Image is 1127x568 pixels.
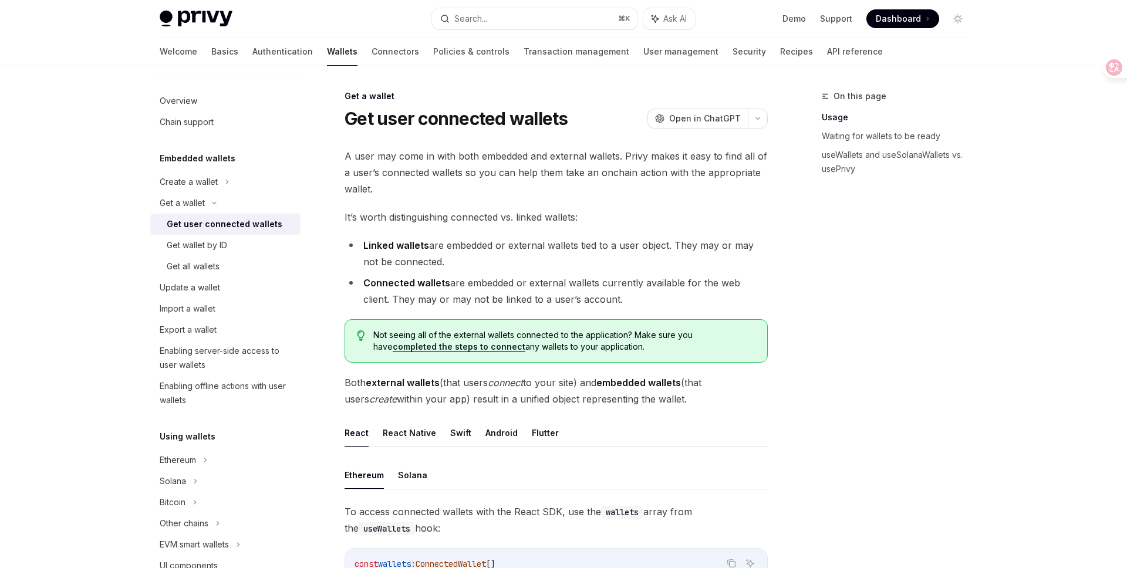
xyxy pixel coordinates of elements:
a: Recipes [780,38,813,66]
a: Basics [211,38,238,66]
a: useWallets and useSolanaWallets vs. usePrivy [822,146,977,178]
div: Get a wallet [160,196,205,210]
a: User management [643,38,718,66]
span: It’s worth distinguishing connected vs. linked wallets: [345,209,768,225]
div: Ethereum [160,453,196,467]
a: Welcome [160,38,197,66]
span: To access connected wallets with the React SDK, use the array from the hook: [345,503,768,536]
button: Toggle dark mode [949,9,967,28]
h5: Using wallets [160,430,215,444]
div: Enabling offline actions with user wallets [160,379,293,407]
a: API reference [827,38,883,66]
span: ⌘ K [618,14,630,23]
div: Chain support [160,115,214,129]
a: Update a wallet [150,277,301,298]
a: Overview [150,90,301,111]
a: Import a wallet [150,298,301,319]
div: Get wallet by ID [167,238,227,252]
span: On this page [834,89,886,103]
span: Dashboard [876,13,921,25]
a: completed the steps to connect [393,342,525,352]
em: create [369,393,397,405]
button: Ask AI [643,8,695,29]
a: Export a wallet [150,319,301,340]
button: Swift [450,419,471,447]
a: Waiting for wallets to be ready [822,127,977,146]
button: React Native [383,419,436,447]
h5: Embedded wallets [160,151,235,165]
a: Get user connected wallets [150,214,301,235]
em: connect [488,377,523,388]
div: Search... [454,12,487,26]
a: Get all wallets [150,256,301,277]
div: Get a wallet [345,90,768,102]
button: Search...⌘K [432,8,637,29]
span: Open in ChatGPT [669,113,741,124]
span: Both (that users to your site) and (that users within your app) result in a unified object repres... [345,374,768,407]
div: Overview [160,94,197,108]
a: Support [820,13,852,25]
svg: Tip [357,330,365,341]
strong: Connected wallets [363,277,450,289]
a: Chain support [150,111,301,133]
img: light logo [160,11,232,27]
button: Open in ChatGPT [647,109,748,129]
li: are embedded or external wallets currently available for the web client. They may or may not be l... [345,275,768,307]
button: Android [485,419,518,447]
div: Export a wallet [160,323,217,337]
strong: Linked wallets [363,239,429,251]
li: are embedded or external wallets tied to a user object. They may or may not be connected. [345,237,768,270]
span: Ask AI [663,13,687,25]
span: A user may come in with both embedded and external wallets. Privy makes it easy to find all of a ... [345,148,768,197]
div: Get user connected wallets [167,217,282,231]
code: wallets [601,506,643,519]
div: Bitcoin [160,495,185,509]
code: useWallets [359,522,415,535]
a: Usage [822,108,977,127]
strong: embedded wallets [596,377,681,388]
div: Create a wallet [160,175,218,189]
span: Not seeing all of the external wallets connected to the application? Make sure you have any walle... [373,329,755,353]
a: Policies & controls [433,38,509,66]
a: Enabling server-side access to user wallets [150,340,301,376]
button: React [345,419,369,447]
div: Solana [160,474,186,488]
a: Authentication [252,38,313,66]
button: Ethereum [345,461,384,489]
a: Transaction management [524,38,629,66]
button: Solana [398,461,427,489]
button: Flutter [532,419,559,447]
div: Other chains [160,516,208,530]
a: Dashboard [866,9,939,28]
a: Security [733,38,766,66]
div: Update a wallet [160,280,220,295]
div: EVM smart wallets [160,537,229,552]
div: Get all wallets [167,259,220,273]
a: Demo [782,13,806,25]
a: Get wallet by ID [150,235,301,256]
div: Enabling server-side access to user wallets [160,344,293,372]
div: Import a wallet [160,302,215,316]
strong: external wallets [366,377,440,388]
h1: Get user connected wallets [345,108,568,129]
a: Connectors [372,38,419,66]
a: Wallets [327,38,357,66]
a: Enabling offline actions with user wallets [150,376,301,411]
